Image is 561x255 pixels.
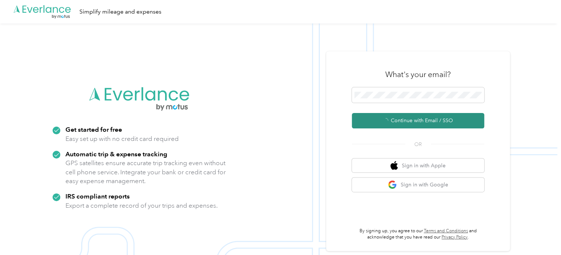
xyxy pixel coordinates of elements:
[79,7,161,17] div: Simplify mileage and expenses
[352,159,484,173] button: apple logoSign in with Apple
[65,134,179,143] p: Easy set up with no credit card required
[352,178,484,192] button: google logoSign in with Google
[388,180,397,189] img: google logo
[65,192,130,200] strong: IRS compliant reports
[65,201,218,210] p: Export a complete record of your trips and expenses.
[352,228,484,241] p: By signing up, you agree to our and acknowledge that you have read our .
[65,150,167,158] strong: Automatic trip & expense tracking
[390,161,398,170] img: apple logo
[442,234,468,240] a: Privacy Policy
[352,113,484,128] button: Continue with Email / SSO
[405,141,431,148] span: OR
[385,69,451,80] h3: What's your email?
[65,159,226,186] p: GPS satellites ensure accurate trip tracking even without cell phone service. Integrate your bank...
[65,125,122,133] strong: Get started for free
[424,228,468,234] a: Terms and Conditions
